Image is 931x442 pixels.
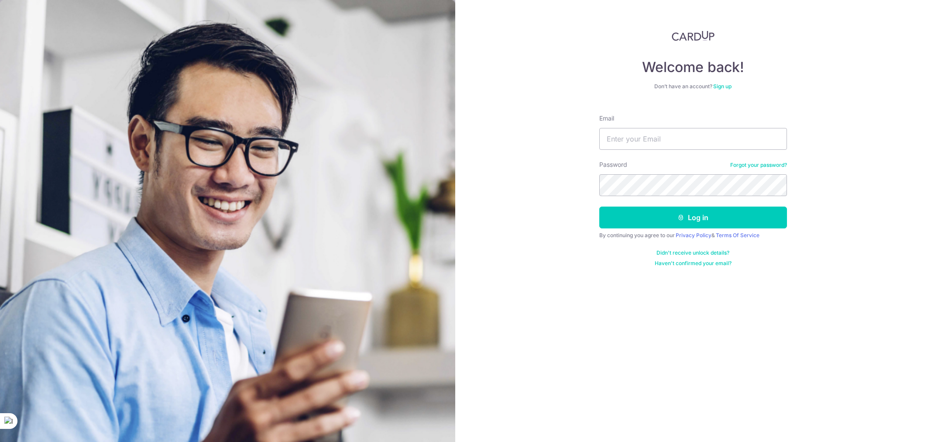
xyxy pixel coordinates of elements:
[599,114,614,123] label: Email
[599,59,787,76] h4: Welcome back!
[599,160,627,169] label: Password
[599,83,787,90] div: Don’t have an account?
[676,232,711,238] a: Privacy Policy
[672,31,715,41] img: CardUp Logo
[599,207,787,228] button: Log in
[599,128,787,150] input: Enter your Email
[655,260,732,267] a: Haven't confirmed your email?
[656,249,729,256] a: Didn't receive unlock details?
[713,83,732,90] a: Sign up
[599,232,787,239] div: By continuing you agree to our &
[716,232,759,238] a: Terms Of Service
[730,162,787,169] a: Forgot your password?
